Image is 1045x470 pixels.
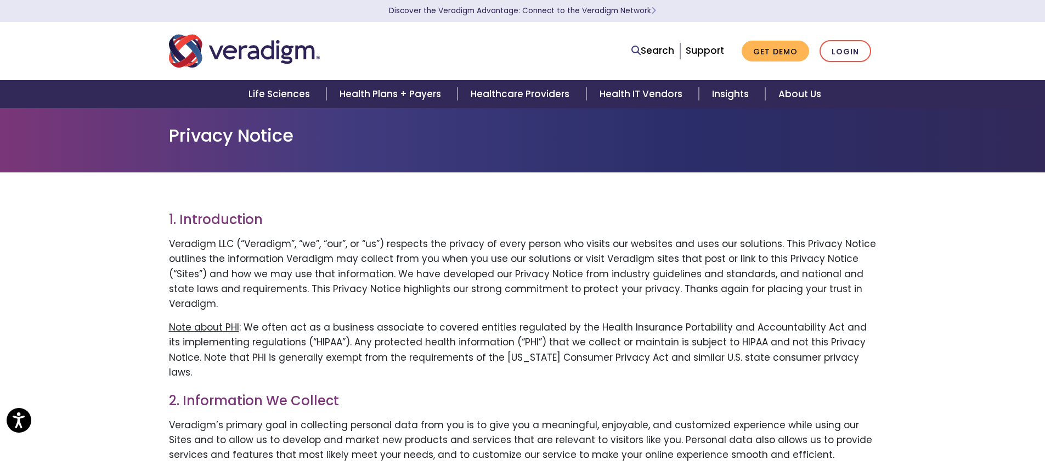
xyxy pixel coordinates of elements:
[699,80,765,108] a: Insights
[169,320,877,380] p: : We often act as a business associate to covered entities regulated by the Health Insurance Port...
[820,40,871,63] a: Login
[586,80,699,108] a: Health IT Vendors
[169,237,877,311] p: Veradigm LLC (“Veradigm”, “we”, “our”, or “us”) respects the privacy of every person who visits o...
[169,418,877,463] p: Veradigm’s primary goal in collecting personal data from you is to give you a meaningful, enjoyab...
[457,80,586,108] a: Healthcare Providers
[686,44,724,57] a: Support
[235,80,326,108] a: Life Sciences
[169,321,239,334] u: Note about PHI
[326,80,457,108] a: Health Plans + Payers
[742,41,809,62] a: Get Demo
[631,43,674,58] a: Search
[169,125,877,146] h1: Privacy Notice
[389,5,656,16] a: Discover the Veradigm Advantage: Connect to the Veradigm NetworkLearn More
[765,80,834,108] a: About Us
[651,5,656,16] span: Learn More
[169,33,320,69] img: Veradigm logo
[169,393,877,409] h3: 2. Information We Collect
[169,212,877,228] h3: 1. Introduction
